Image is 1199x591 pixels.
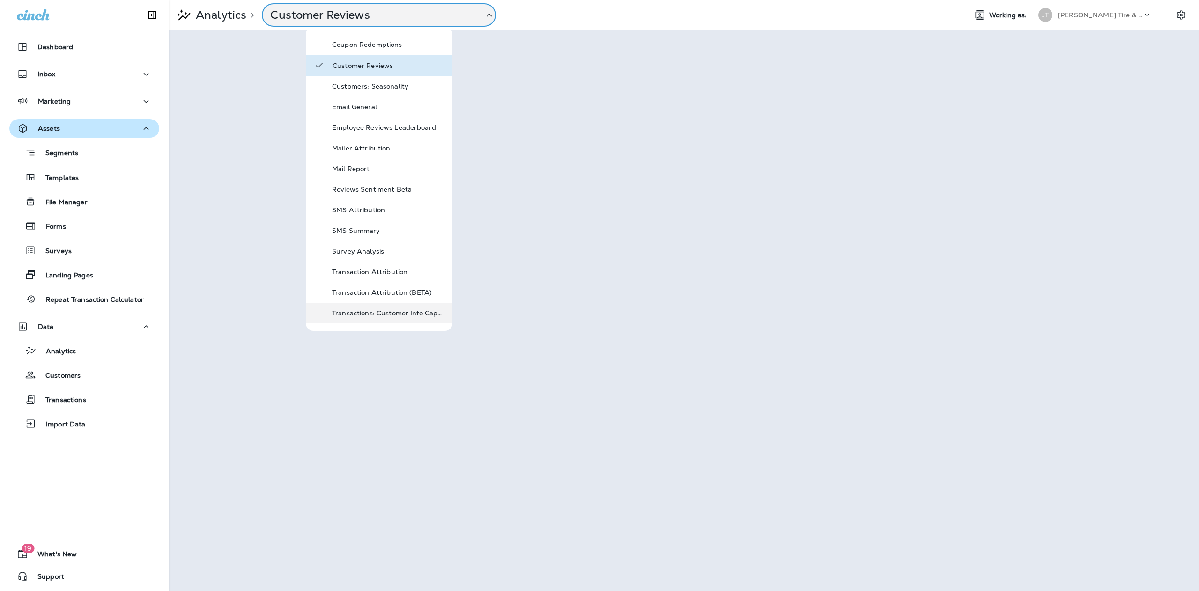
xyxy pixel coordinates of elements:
[9,317,159,336] button: Data
[9,567,159,586] button: Support
[332,144,444,152] p: Mailer Attribution
[332,186,444,193] p: Reviews Sentiment Beta
[332,227,444,234] p: SMS Summary
[332,124,444,131] p: Employee Reviews Leaderboard
[36,247,72,256] p: Surveys
[270,8,476,22] p: Customer Reviews
[192,8,246,22] p: Analytics
[37,223,66,232] p: Forms
[9,545,159,563] button: 19What's New
[28,550,77,561] span: What's New
[22,544,34,553] span: 19
[28,573,64,584] span: Support
[333,62,445,69] p: Customer Reviews
[9,389,159,409] button: Transactions
[332,268,444,276] p: Transaction Attribution
[9,167,159,187] button: Templates
[9,119,159,138] button: Assets
[9,92,159,111] button: Marketing
[332,103,444,111] p: Email General
[37,43,73,51] p: Dashboard
[9,65,159,83] button: Inbox
[246,11,254,19] p: >
[9,341,159,360] button: Analytics
[38,125,60,132] p: Assets
[36,198,88,207] p: File Manager
[9,240,159,260] button: Surveys
[9,289,159,309] button: Repeat Transaction Calculator
[36,149,78,158] p: Segments
[9,265,159,284] button: Landing Pages
[9,365,159,385] button: Customers
[139,6,165,24] button: Collapse Sidebar
[332,82,444,90] p: Customers: Seasonality
[9,216,159,236] button: Forms
[38,97,71,105] p: Marketing
[332,206,444,214] p: SMS Attribution
[1038,8,1052,22] div: JT
[36,372,81,381] p: Customers
[989,11,1029,19] span: Working as:
[332,165,444,172] p: Mail Report
[37,347,76,356] p: Analytics
[1058,11,1142,19] p: [PERSON_NAME] Tire & Auto
[36,174,79,183] p: Templates
[9,414,159,434] button: Import Data
[36,396,86,405] p: Transactions
[332,289,444,296] p: Transaction Attribution (BETA)
[332,247,444,255] p: Survey Analysis
[37,296,144,305] p: Repeat Transaction Calculator
[332,41,444,48] p: Coupon Redemptions
[36,271,93,280] p: Landing Pages
[332,309,444,317] p: Transactions: Customer Info Capture
[38,323,54,330] p: Data
[37,420,86,429] p: Import Data
[9,142,159,163] button: Segments
[1173,7,1190,23] button: Settings
[37,70,55,78] p: Inbox
[9,192,159,211] button: File Manager
[9,37,159,56] button: Dashboard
